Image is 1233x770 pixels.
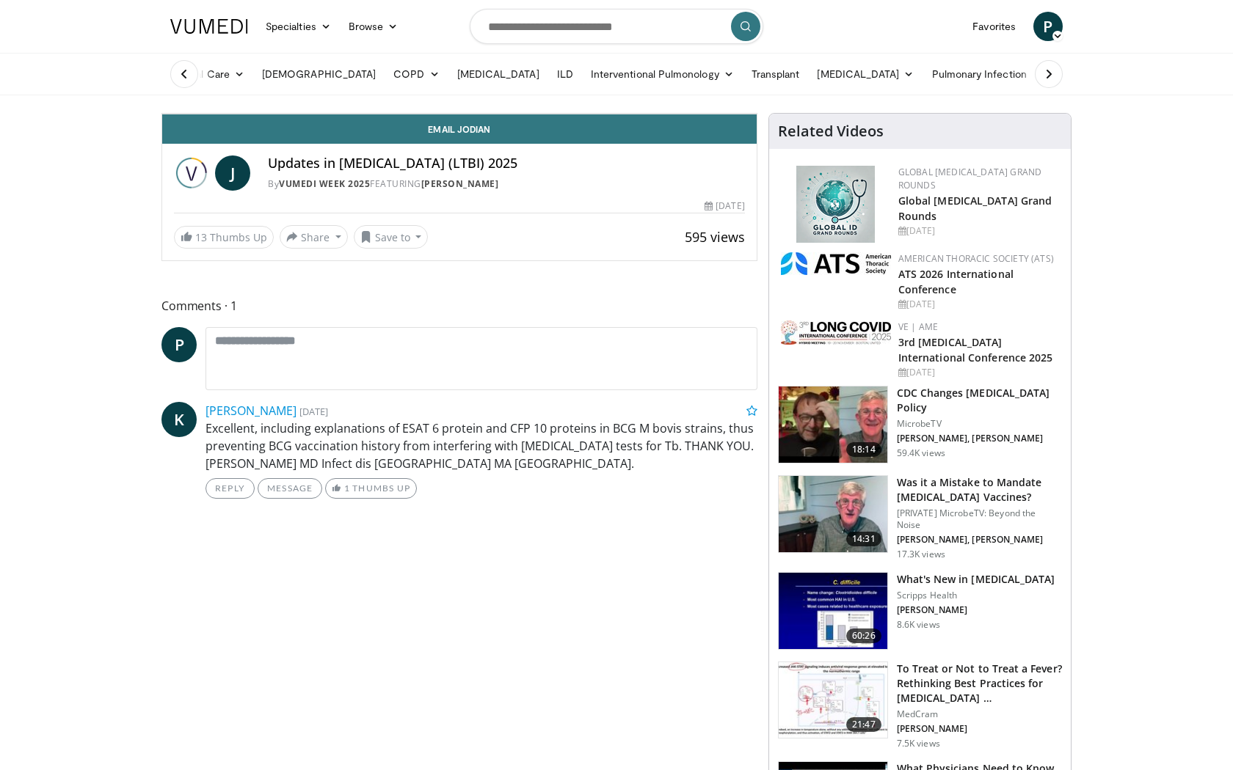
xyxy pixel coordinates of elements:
[162,114,757,144] a: Email Jodian
[205,478,255,499] a: Reply
[897,386,1062,415] h3: CDC Changes [MEDICAL_DATA] Policy
[253,59,385,89] a: [DEMOGRAPHIC_DATA]
[796,166,875,243] img: e456a1d5-25c5-46f9-913a-7a343587d2a7.png.150x105_q85_autocrop_double_scale_upscale_version-0.2.png
[161,327,197,362] a: P
[897,723,1062,735] p: [PERSON_NAME]
[898,335,1053,364] a: 3rd [MEDICAL_DATA] International Conference 2025
[897,619,940,631] p: 8.6K views
[897,447,945,459] p: 59.4K views
[898,267,1014,296] a: ATS 2026 International Conference
[779,386,887,463] img: 72ac0e37-d809-477d-957a-85a66e49561a.150x105_q85_crop-smart_upscale.jpg
[215,155,250,191] a: J
[421,177,499,190] a: [PERSON_NAME]
[170,19,248,34] img: VuMedi Logo
[778,475,1062,560] a: 14:31 Was it a Mistake to Mandate [MEDICAL_DATA] Vaccines? [PRIVATE] MicrobeTV: Beyond the Noise ...
[354,225,429,249] button: Save to
[897,507,1062,531] p: [PRIVATE] MicrobeTV: Beyond the Noise
[898,224,1059,238] div: [DATE]
[897,534,1062,546] p: [PERSON_NAME], [PERSON_NAME]
[846,628,881,643] span: 60:26
[898,366,1059,379] div: [DATE]
[897,590,1055,601] p: Scripps Health
[344,483,350,494] span: 1
[705,199,744,213] div: [DATE]
[299,405,328,418] small: [DATE]
[846,442,881,457] span: 18:14
[268,155,745,172] h4: Updates in [MEDICAL_DATA] (LTBI) 2025
[161,402,197,437] a: K
[280,225,348,249] button: Share
[808,59,923,89] a: [MEDICAL_DATA]
[205,403,297,419] a: [PERSON_NAME]
[205,419,757,472] p: Excellent, including explanations of ESAT 6 protein and CFP 10 proteins in BCG M bovis strains, t...
[897,661,1062,705] h3: To Treat or Not to Treat a Fever? Rethinking Best Practices for [MEDICAL_DATA] …
[779,573,887,649] img: 8828b190-63b7-4755-985f-be01b6c06460.150x105_q85_crop-smart_upscale.jpg
[743,59,809,89] a: Transplant
[161,296,757,315] span: Comments 1
[846,717,881,732] span: 21:47
[898,298,1059,311] div: [DATE]
[898,252,1054,265] a: American Thoracic Society (ATS)
[779,476,887,552] img: f91047f4-3b1b-4007-8c78-6eacab5e8334.150x105_q85_crop-smart_upscale.jpg
[279,177,370,190] a: Vumedi Week 2025
[964,12,1025,41] a: Favorites
[898,166,1042,191] a: Global [MEDICAL_DATA] Grand Rounds
[778,386,1062,463] a: 18:14 CDC Changes [MEDICAL_DATA] Policy MicrobeTV [PERSON_NAME], [PERSON_NAME] 59.4K views
[778,122,884,140] h4: Related Videos
[897,572,1055,587] h3: What's New in [MEDICAL_DATA]
[846,532,881,546] span: 14:31
[195,230,207,244] span: 13
[470,9,763,44] input: Search topics, interventions
[385,59,448,89] a: COPD
[897,418,1062,430] p: MicrobeTV
[923,59,1050,89] a: Pulmonary Infection
[897,708,1062,720] p: MedCram
[174,155,209,191] img: Vumedi Week 2025
[268,177,745,191] div: By FEATURING
[897,604,1055,616] p: [PERSON_NAME]
[781,252,891,275] img: 31f0e357-1e8b-4c70-9a73-47d0d0a8b17d.png.150x105_q85_autocrop_double_scale_upscale_version-0.2.jpg
[448,59,548,89] a: [MEDICAL_DATA]
[340,12,407,41] a: Browse
[258,478,322,499] a: Message
[778,661,1062,749] a: 21:47 To Treat or Not to Treat a Fever? Rethinking Best Practices for [MEDICAL_DATA] … MedCram [P...
[897,475,1062,505] h3: Was it a Mistake to Mandate [MEDICAL_DATA] Vaccines?
[898,320,938,333] a: VE | AME
[548,59,582,89] a: ILD
[685,228,745,246] span: 595 views
[779,662,887,738] img: 17417671-29c8-401a-9d06-236fa126b08d.150x105_q85_crop-smart_upscale.jpg
[898,194,1052,223] a: Global [MEDICAL_DATA] Grand Rounds
[257,12,340,41] a: Specialties
[897,549,945,560] p: 17.3K views
[582,59,743,89] a: Interventional Pulmonology
[778,572,1062,650] a: 60:26 What's New in [MEDICAL_DATA] Scripps Health [PERSON_NAME] 8.6K views
[897,433,1062,444] p: [PERSON_NAME], [PERSON_NAME]
[897,738,940,749] p: 7.5K views
[1033,12,1063,41] a: P
[325,478,417,499] a: 1 Thumbs Up
[174,226,274,249] a: 13 Thumbs Up
[781,320,891,345] img: a2792a71-925c-4fc2-b8ef-8d1b21aec2f7.png.150x105_q85_autocrop_double_scale_upscale_version-0.2.jpg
